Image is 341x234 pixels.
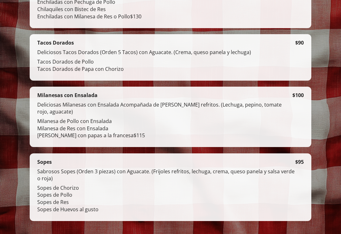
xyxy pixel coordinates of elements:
[37,118,292,125] p: Milanesa de Pollo con Ensalada
[37,39,74,46] h4: Tacos Dorados
[37,65,295,73] p: Tacos Dorados de Papa con Chorizo
[37,206,295,213] p: Sopes de Huevos al gusto
[37,101,292,118] p: Deliciosas Milanesas con Ensalada Acompañada de [PERSON_NAME] refritos. (Lechuga, pepino, tomate ...
[37,191,295,199] p: Sopes de Pollo
[37,132,292,139] p: [PERSON_NAME] con papas a la francesa $ 115
[37,168,295,184] p: Sabrosos Sopes (Orden 3 piezas) con Aguacate. (Frijoles refritos, lechuga, crema, queso panela y ...
[37,92,98,99] h4: Milanesas con Ensalada
[295,158,304,165] p: $ 95
[37,49,295,58] p: Deliciosos Tacos Dorados (Orden 5 Tacos) con Aguacate. (Crema, queso panela y lechuga)
[295,39,304,46] p: $ 90
[37,125,292,132] p: Milanesa de Res con Ensalada
[37,184,295,192] p: Sopes de Chorizo
[37,199,295,206] p: Sopes de Res
[37,58,295,65] p: Tacos Dorados de Pollo
[37,13,292,20] p: Enchiladas con Milanesa de Res o Pollo $ 130
[37,158,52,165] h4: Sopes
[37,6,292,13] p: Chilaquiles con Bistec de Res
[292,92,304,99] p: $ 100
